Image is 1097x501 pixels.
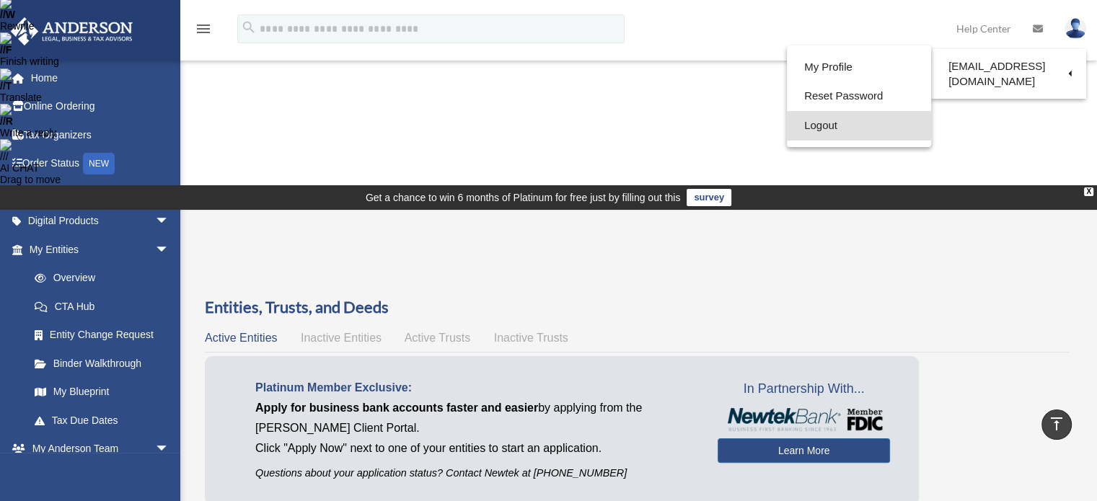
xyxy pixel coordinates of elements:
p: Questions about your application status? Contact Newtek at [PHONE_NUMBER] [255,464,696,482]
a: My Entitiesarrow_drop_down [10,235,184,264]
a: My Anderson Teamarrow_drop_down [10,435,191,464]
a: survey [687,189,731,206]
a: Learn More [718,438,890,463]
a: Digital Productsarrow_drop_down [10,207,191,236]
a: vertical_align_top [1041,409,1072,440]
a: My Blueprint [20,378,184,407]
h3: Entities, Trusts, and Deeds [205,296,1069,319]
a: Binder Walkthrough [20,349,184,378]
span: Active Entities [205,332,277,344]
span: arrow_drop_down [155,207,184,236]
span: Inactive Entities [301,332,382,344]
div: close [1084,187,1093,196]
p: by applying from the [PERSON_NAME] Client Portal. [255,398,696,438]
i: vertical_align_top [1048,415,1065,433]
p: Click "Apply Now" next to one of your entities to start an application. [255,438,696,458]
div: Get a chance to win 6 months of Platinum for free just by filling out this [366,189,681,206]
a: Entity Change Request [20,321,184,350]
a: CTA Hub [20,292,184,321]
img: NewtekBankLogoSM.png [725,408,883,431]
span: In Partnership With... [718,378,890,401]
a: Overview [20,264,177,293]
a: Tax Due Dates [20,406,184,435]
span: Apply for business bank accounts faster and easier [255,402,538,414]
span: Inactive Trusts [494,332,568,344]
span: Active Trusts [405,332,471,344]
p: Platinum Member Exclusive: [255,378,696,398]
span: arrow_drop_down [155,235,184,265]
span: arrow_drop_down [155,435,184,464]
